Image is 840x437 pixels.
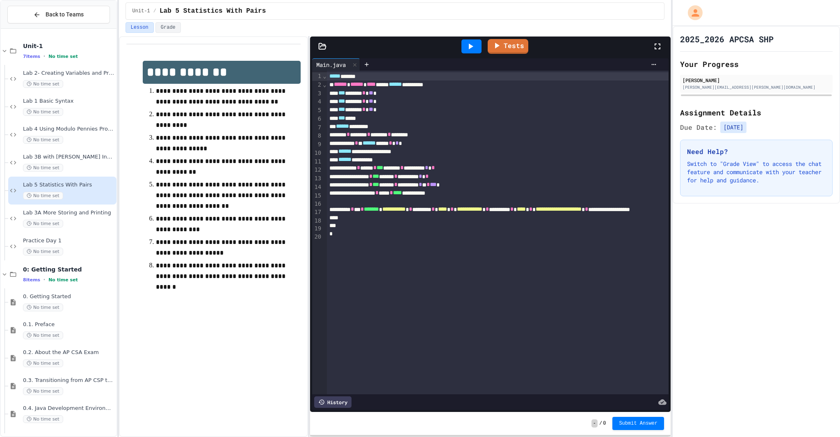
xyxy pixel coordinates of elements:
span: No time set [23,331,63,339]
div: 14 [312,183,322,192]
span: • [43,276,45,283]
span: 0. Getting Started [23,293,115,300]
span: Fold line [322,73,326,79]
div: 2 [312,81,322,90]
iframe: chat widget [806,404,832,429]
span: Due Date: [680,122,717,132]
div: My Account [679,3,705,22]
div: Main.java [312,60,350,69]
div: 7 [312,124,322,132]
span: Practice Day 1 [23,237,115,244]
div: [PERSON_NAME] [682,76,830,84]
div: 12 [312,166,322,175]
span: No time set [23,359,63,367]
span: 0.1. Preface [23,321,115,328]
button: Grade [155,22,181,33]
span: No time set [23,108,63,116]
div: 16 [312,200,322,208]
div: 18 [312,217,322,225]
div: 15 [312,192,322,200]
span: - [591,419,598,428]
span: 0.3. Transitioning from AP CSP to AP CSA [23,377,115,384]
span: No time set [23,304,63,311]
div: 17 [312,208,322,217]
span: 0.4. Java Development Environments [23,405,115,412]
span: No time set [23,387,63,395]
span: Back to Teams [46,10,84,19]
h1: 2025_2026 APCSA SHP [680,33,774,45]
div: [PERSON_NAME][EMAIL_ADDRESS][PERSON_NAME][DOMAIN_NAME] [682,84,830,90]
span: Submit Answer [619,420,657,427]
div: 20 [312,233,322,241]
div: History [314,396,352,408]
div: 19 [312,225,322,233]
div: 8 [312,132,322,140]
span: No time set [48,54,78,59]
span: Unit-1 [132,8,150,14]
iframe: chat widget [772,368,832,403]
span: No time set [23,220,63,228]
span: 0.2. About the AP CSA Exam [23,349,115,356]
span: Unit-1 [23,42,115,50]
span: Lab 5 Statistics With Pairs [23,182,115,189]
div: 5 [312,106,322,115]
span: No time set [48,277,78,283]
div: 10 [312,149,322,158]
span: Lab 3B with [PERSON_NAME] Input [23,154,115,161]
span: • [43,53,45,60]
span: 0 [603,420,606,427]
span: No time set [23,164,63,172]
span: / [599,420,602,427]
span: 7 items [23,54,40,59]
span: / [153,8,156,14]
span: Fold line [322,81,326,88]
div: 1 [312,72,322,81]
div: 4 [312,98,322,106]
span: No time set [23,248,63,255]
div: 9 [312,140,322,149]
div: 13 [312,175,322,183]
div: 6 [312,115,322,124]
span: 8 items [23,277,40,283]
h2: Assignment Details [680,107,833,118]
div: 3 [312,90,322,98]
div: 11 [312,158,322,166]
p: Switch to "Grade View" to access the chat feature and communicate with your teacher for help and ... [687,160,826,184]
span: 0: Getting Started [23,266,115,273]
span: No time set [23,415,63,423]
span: No time set [23,136,63,144]
span: No time set [23,192,63,200]
span: Lab 1 Basic Syntax [23,98,115,105]
span: Lab 2- Creating Variables and Printing [23,70,115,77]
span: Lab 3A More Storing and Printing [23,209,115,216]
a: Tests [488,39,528,54]
span: Lab 5 Statistics With Pairs [160,6,266,16]
span: Lab 4 Using Modulo Pennies Program [23,126,115,133]
button: Lesson [126,22,154,33]
button: Back to Teams [7,6,110,23]
span: No time set [23,80,63,88]
h3: Need Help? [687,147,826,156]
div: Main.java [312,58,360,71]
span: [DATE] [720,122,746,133]
h2: Your Progress [680,58,833,70]
button: Submit Answer [612,417,664,430]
